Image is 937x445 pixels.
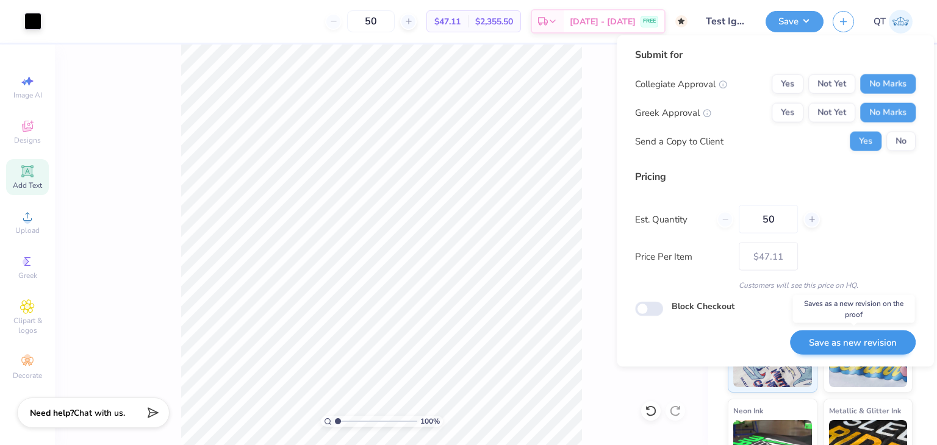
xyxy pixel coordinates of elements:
[790,330,916,355] button: Save as new revision
[860,74,916,94] button: No Marks
[635,134,723,148] div: Send a Copy to Client
[635,77,727,91] div: Collegiate Approval
[766,11,824,32] button: Save
[829,404,901,417] span: Metallic & Glitter Ink
[635,48,916,62] div: Submit for
[18,271,37,280] span: Greek
[733,404,763,417] span: Neon Ink
[808,74,855,94] button: Not Yet
[635,105,711,119] div: Greek Approval
[772,74,803,94] button: Yes
[347,10,395,32] input: – –
[15,226,40,235] span: Upload
[635,169,916,184] div: Pricing
[13,371,42,380] span: Decorate
[13,180,42,190] span: Add Text
[739,205,798,233] input: – –
[434,15,461,28] span: $47.11
[570,15,636,28] span: [DATE] - [DATE]
[672,300,734,313] label: Block Checkout
[475,15,513,28] span: $2,355.50
[74,407,125,419] span: Chat with us.
[772,103,803,123] button: Yes
[874,15,886,29] span: QT
[874,10,913,34] a: QT
[14,135,41,145] span: Designs
[886,132,916,151] button: No
[643,17,656,26] span: FREE
[30,407,74,419] strong: Need help?
[6,316,49,335] span: Clipart & logos
[850,132,881,151] button: Yes
[13,90,42,100] span: Image AI
[635,212,708,226] label: Est. Quantity
[860,103,916,123] button: No Marks
[697,9,756,34] input: Untitled Design
[793,295,915,323] div: Saves as a new revision on the proof
[808,103,855,123] button: Not Yet
[420,416,440,427] span: 100 %
[635,249,730,263] label: Price Per Item
[635,280,916,291] div: Customers will see this price on HQ.
[889,10,913,34] img: Qa Test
